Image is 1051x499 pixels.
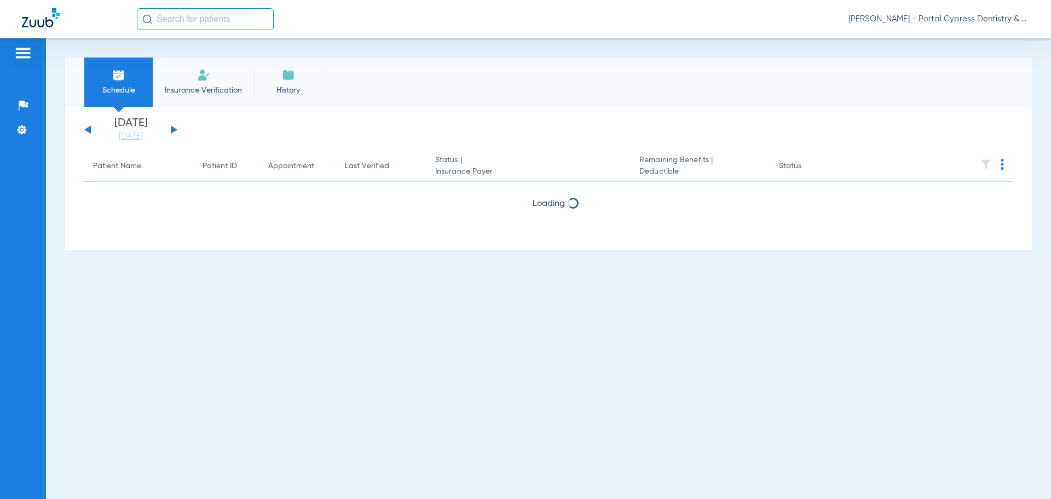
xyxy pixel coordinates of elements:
[345,160,418,172] div: Last Verified
[137,8,274,30] input: Search for patients
[197,68,210,82] img: Manual Insurance Verification
[22,8,60,27] img: Zuub Logo
[203,160,237,172] div: Patient ID
[98,131,164,142] a: [DATE]
[435,166,622,177] span: Insurance Payer
[93,160,141,172] div: Patient Name
[770,151,844,182] th: Status
[426,151,631,182] th: Status |
[631,151,770,182] th: Remaining Benefits |
[980,159,991,170] img: filter.svg
[262,85,314,96] span: History
[1001,159,1004,170] img: group-dot-blue.svg
[112,68,125,82] img: Schedule
[203,160,251,172] div: Patient ID
[345,160,389,172] div: Last Verified
[14,47,32,60] img: hamburger-icon
[93,85,145,96] span: Schedule
[93,160,185,172] div: Patient Name
[142,14,152,24] img: Search Icon
[848,14,1029,25] span: [PERSON_NAME] - Portal Cypress Dentistry & Orthodontics
[161,85,246,96] span: Insurance Verification
[282,68,295,82] img: History
[533,199,565,208] span: Loading
[639,166,761,177] span: Deductible
[268,160,327,172] div: Appointment
[98,118,164,142] li: [DATE]
[268,160,314,172] div: Appointment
